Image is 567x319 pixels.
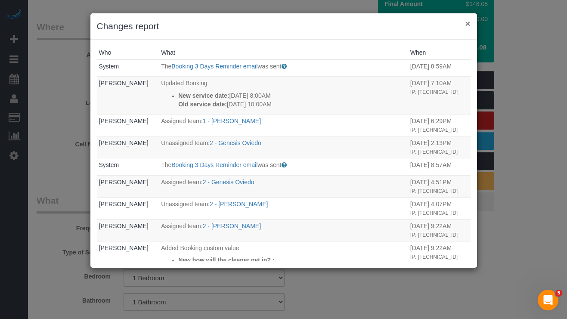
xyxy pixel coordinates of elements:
[257,161,281,168] span: was sent
[465,19,470,28] button: ×
[408,241,471,279] td: When
[161,201,210,208] span: Unassigned team:
[178,257,274,263] strong: New how will the cleaner get in? :
[410,254,458,260] small: IP: [TECHNICAL_ID]
[97,158,159,176] td: Who
[99,179,149,186] a: [PERSON_NAME]
[408,115,471,136] td: When
[408,46,471,59] th: When
[178,92,229,99] strong: New service date:
[159,59,408,77] td: What
[97,20,471,33] h3: Changes report
[161,161,171,168] span: The
[178,101,227,108] strong: Old service date:
[159,136,408,158] td: What
[99,161,119,168] a: System
[99,201,149,208] a: [PERSON_NAME]
[97,219,159,241] td: Who
[408,136,471,158] td: When
[161,223,203,229] span: Assigned team:
[161,179,203,186] span: Assigned team:
[161,139,210,146] span: Unassigned team:
[203,118,261,124] a: 1 - [PERSON_NAME]
[171,63,257,70] a: Booking 3 Days Reminder email
[159,175,408,197] td: What
[210,201,268,208] a: 2 - [PERSON_NAME]
[538,290,558,310] iframe: Intercom live chat
[97,197,159,219] td: Who
[410,127,458,133] small: IP: [TECHNICAL_ID]
[99,139,149,146] a: [PERSON_NAME]
[178,91,406,100] p: [DATE] 8:00AM
[408,175,471,197] td: When
[408,77,471,115] td: When
[210,139,261,146] a: 2 - Genesis Oviedo
[410,89,458,95] small: IP: [TECHNICAL_ID]
[408,59,471,77] td: When
[159,115,408,136] td: What
[161,118,203,124] span: Assigned team:
[178,100,406,108] p: [DATE] 10:00AM
[408,197,471,219] td: When
[159,77,408,115] td: What
[410,149,458,155] small: IP: [TECHNICAL_ID]
[555,290,562,297] span: 5
[99,245,149,251] a: [PERSON_NAME]
[410,210,458,216] small: IP: [TECHNICAL_ID]
[97,241,159,279] td: Who
[159,46,408,59] th: What
[99,118,149,124] a: [PERSON_NAME]
[203,223,261,229] a: 2 - [PERSON_NAME]
[257,63,281,70] span: was sent
[159,158,408,176] td: What
[97,46,159,59] th: Who
[97,175,159,197] td: Who
[97,59,159,77] td: Who
[161,245,239,251] span: Added Booking custom value
[161,80,207,87] span: Updated Booking
[408,158,471,176] td: When
[159,197,408,219] td: What
[410,188,458,194] small: IP: [TECHNICAL_ID]
[97,77,159,115] td: Who
[97,136,159,158] td: Who
[410,232,458,238] small: IP: [TECHNICAL_ID]
[97,115,159,136] td: Who
[99,80,149,87] a: [PERSON_NAME]
[99,223,149,229] a: [PERSON_NAME]
[90,13,477,268] sui-modal: Changes report
[203,179,254,186] a: 2 - Genesis Oviedo
[99,63,119,70] a: System
[159,219,408,241] td: What
[408,219,471,241] td: When
[161,63,171,70] span: The
[159,241,408,279] td: What
[171,161,257,168] a: Booking 3 Days Reminder email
